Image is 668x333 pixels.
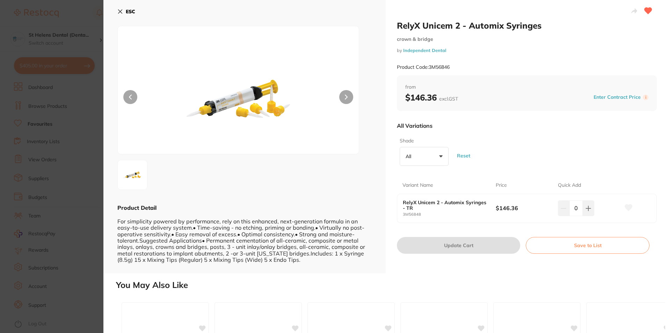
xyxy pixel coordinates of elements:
[400,138,446,145] label: Shade
[117,204,157,211] b: Product Detail
[403,212,496,217] small: 3M56848
[166,44,311,154] img: ZHRoPTE5MjA
[397,64,450,70] small: Product Code: 3M56846
[496,204,552,212] b: $146.36
[403,47,446,53] a: Independent Dental
[400,147,449,166] button: All
[120,162,145,187] img: ZHRoPTE5MjA
[116,280,665,290] h2: You May Also Like
[397,36,657,42] small: crown & bridge
[397,20,657,31] h2: RelyX Unicem 2 - Automix Syringes
[397,122,433,129] p: All Variations
[405,84,648,91] span: from
[402,182,433,189] p: Variant Name
[496,182,507,189] p: Price
[126,8,135,15] b: ESC
[455,143,472,169] button: Reset
[591,94,643,101] button: Enter Contract Price
[117,6,135,17] button: ESC
[397,237,520,254] button: Update Cart
[397,48,657,53] small: by
[439,96,458,102] span: excl. GST
[526,237,649,254] button: Save to List
[406,153,414,160] p: All
[405,92,458,103] b: $146.36
[558,182,581,189] p: Quick Add
[403,200,487,211] b: RelyX Unicem 2 - Automix Syringes - TR
[643,95,648,100] label: i
[117,212,372,263] div: For simplicity powered by performance, rely on this enhanced, next-generation formula in an easy-...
